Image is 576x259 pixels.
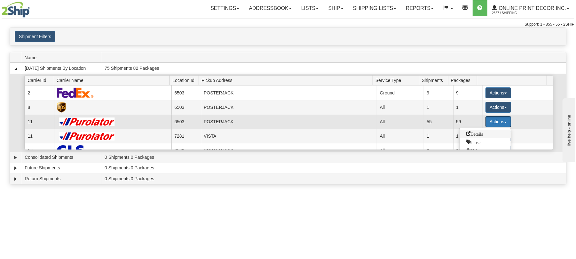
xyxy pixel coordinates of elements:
td: Consolidated Shipments [22,152,102,163]
td: All [377,115,424,129]
span: Pickup [466,148,483,152]
td: POSTERJACK [201,143,377,158]
span: 2867 / Shipping [492,10,540,16]
span: Close [466,140,481,144]
button: Actions [485,87,511,98]
img: Purolator [57,132,117,141]
td: All [377,100,424,115]
td: 2 [25,85,54,100]
td: All [377,143,424,158]
td: 0 Shipments 0 Packages [102,152,566,163]
a: Expand [12,165,19,171]
span: Service Type [375,75,419,85]
td: POSTERJACK [201,115,377,129]
td: 6503 [171,115,201,129]
span: Online Print Decor Inc. [497,5,566,11]
td: 11 [25,115,54,129]
td: 75 Shipments 82 Packages [102,63,566,74]
a: Close this group [460,138,511,146]
a: Addressbook [244,0,296,16]
img: UPS [57,102,66,113]
span: Pickup Address [201,75,373,85]
span: Packages [451,75,477,85]
td: 11 [25,129,54,143]
td: 59 [453,115,483,129]
td: Ground [377,85,424,100]
button: Actions [485,102,511,113]
td: 55 [424,115,453,129]
button: Actions [485,116,511,127]
img: logo2867.jpg [2,2,30,18]
td: [DATE] Shipments By Location [22,63,102,74]
img: FedEx Express® [57,87,94,98]
td: 1 [424,100,453,115]
span: Name [25,53,102,62]
td: POSTERJACK [201,100,377,115]
span: Details [466,131,483,136]
td: VISTA [201,129,377,143]
td: 9 [424,85,453,100]
td: 9 [453,85,483,100]
span: Location Id [172,75,199,85]
td: 1 [453,129,483,143]
td: 17 [25,143,54,158]
span: Carrier Name [57,75,170,85]
td: 6503 [171,100,201,115]
img: GLS Canada [57,145,88,156]
td: 1 [453,100,483,115]
a: Expand [12,154,19,161]
div: Support: 1 - 855 - 55 - 2SHIP [2,22,574,27]
td: Future Shipments [22,163,102,174]
td: Return Shipments [22,173,102,184]
a: Go to Details view [460,130,511,138]
a: Collapse [12,65,19,72]
td: POSTERJACK [201,85,377,100]
a: Expand [12,176,19,182]
td: All [377,129,424,143]
a: Request a carrier pickup [460,146,511,155]
button: Shipment Filters [15,31,55,42]
td: 9 [424,143,453,158]
span: Shipments [422,75,448,85]
td: 6503 [171,85,201,100]
a: Reports [401,0,438,16]
a: Ship [323,0,348,16]
td: 0 Shipments 0 Packages [102,173,566,184]
span: Carrier Id [28,75,54,85]
td: 6503 [171,143,201,158]
td: 0 Shipments 0 Packages [102,163,566,174]
td: 7281 [171,129,201,143]
a: Online Print Decor Inc. 2867 / Shipping [487,0,574,16]
img: Purolator [57,117,117,126]
td: 12 [453,143,483,158]
a: Lists [296,0,323,16]
td: 8 [25,100,54,115]
a: Settings [206,0,244,16]
div: live help - online [5,5,59,10]
iframe: chat widget [561,97,575,162]
td: 1 [424,129,453,143]
a: Shipping lists [348,0,401,16]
